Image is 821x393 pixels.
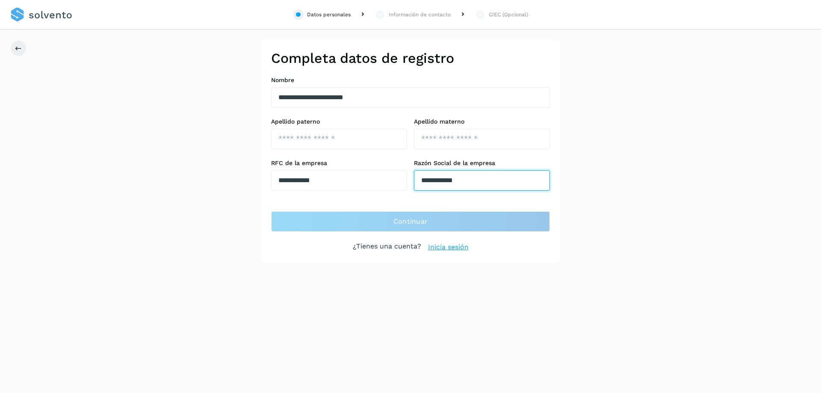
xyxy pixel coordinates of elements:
div: Información de contacto [389,11,451,18]
label: Apellido paterno [271,118,407,125]
div: CIEC (Opcional) [489,11,528,18]
label: RFC de la empresa [271,160,407,167]
span: Continuar [393,217,428,226]
a: Inicia sesión [428,242,469,252]
div: Datos personales [307,11,351,18]
label: Nombre [271,77,550,84]
h2: Completa datos de registro [271,50,550,66]
button: Continuar [271,211,550,232]
label: Razón Social de la empresa [414,160,550,167]
p: ¿Tienes una cuenta? [353,242,421,252]
label: Apellido materno [414,118,550,125]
